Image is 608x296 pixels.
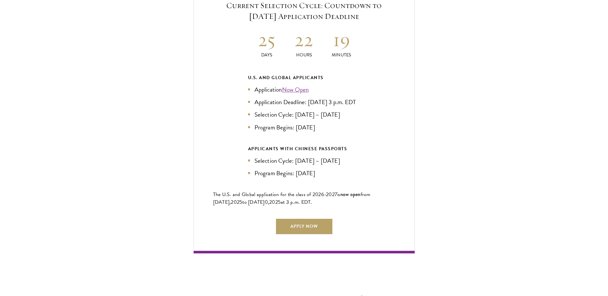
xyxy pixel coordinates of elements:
[248,123,360,132] li: Program Begins: [DATE]
[285,28,323,52] h2: 22
[324,191,335,198] span: -202
[248,52,286,58] p: Days
[337,191,340,198] span: is
[248,85,360,94] li: Application
[248,110,360,119] li: Selection Cycle: [DATE] – [DATE]
[248,97,360,107] li: Application Deadline: [DATE] 3 p.m. EDT
[248,156,360,165] li: Selection Cycle: [DATE] – [DATE]
[248,145,360,153] div: APPLICANTS WITH CHINESE PASSPORTS
[321,191,324,198] span: 6
[323,52,360,58] p: Minutes
[278,198,281,206] span: 5
[340,191,361,198] span: now open
[231,198,239,206] span: 202
[276,219,332,234] a: Apply Now
[335,191,337,198] span: 7
[268,198,269,206] span: ,
[248,28,286,52] h2: 25
[239,198,242,206] span: 5
[269,198,278,206] span: 202
[323,28,360,52] h2: 19
[213,191,321,198] span: The U.S. and Global application for the class of 202
[282,85,309,94] a: Now Open
[281,198,312,206] span: at 3 p.m. EDT.
[285,52,323,58] p: Hours
[242,198,264,206] span: to [DATE]
[265,198,268,206] span: 0
[213,191,371,206] span: from [DATE],
[248,169,360,178] li: Program Begins: [DATE]
[248,74,360,82] div: U.S. and Global Applicants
